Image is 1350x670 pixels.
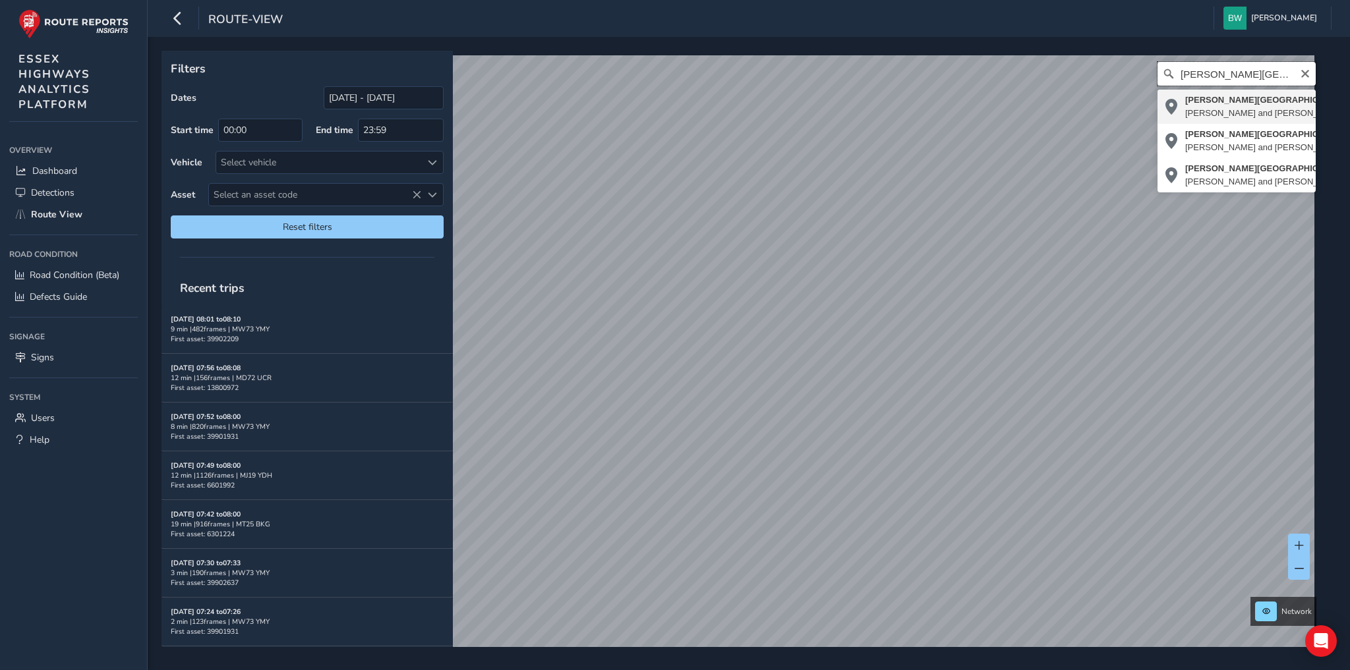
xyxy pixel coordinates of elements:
[171,617,444,627] div: 2 min | 123 frames | MW73 YMY
[166,55,1314,662] canvas: Map
[171,314,241,324] strong: [DATE] 08:01 to 08:10
[1223,7,1247,30] img: diamond-layout
[171,568,444,578] div: 3 min | 190 frames | MW73 YMY
[421,184,443,206] div: Select an asset code
[31,186,74,199] span: Detections
[171,519,444,529] div: 19 min | 916 frames | MT25 BKG
[171,92,196,104] label: Dates
[18,9,129,39] img: rr logo
[171,412,241,422] strong: [DATE] 07:52 to 08:00
[171,422,444,432] div: 8 min | 820 frames | MW73 YMY
[171,334,239,344] span: First asset: 39902209
[9,407,138,429] a: Users
[1158,62,1316,86] input: Search
[1300,67,1310,79] button: Clear
[171,607,241,617] strong: [DATE] 07:24 to 07:26
[171,271,254,305] span: Recent trips
[9,387,138,407] div: System
[9,204,138,225] a: Route View
[208,11,283,30] span: route-view
[9,327,138,347] div: Signage
[171,60,444,77] p: Filters
[171,432,239,441] span: First asset: 39901931
[1305,625,1337,657] div: Open Intercom Messenger
[171,480,235,490] span: First asset: 6601992
[9,286,138,308] a: Defects Guide
[171,363,241,373] strong: [DATE] 07:56 to 08:08
[31,351,54,364] span: Signs
[171,188,195,201] label: Asset
[30,269,119,281] span: Road Condition (Beta)
[171,215,444,238] button: Reset filters
[209,184,421,206] span: Select an asset code
[171,461,241,470] strong: [DATE] 07:49 to 08:00
[171,156,202,169] label: Vehicle
[31,208,82,221] span: Route View
[171,529,235,539] span: First asset: 6301224
[9,160,138,182] a: Dashboard
[171,627,239,636] span: First asset: 39901931
[9,264,138,286] a: Road Condition (Beta)
[171,578,239,588] span: First asset: 39902637
[171,324,444,334] div: 9 min | 482 frames | MW73 YMY
[18,51,90,112] span: ESSEX HIGHWAYS ANALYTICS PLATFORM
[9,140,138,160] div: Overview
[31,412,55,424] span: Users
[1281,606,1312,617] span: Network
[30,433,49,446] span: Help
[316,124,353,136] label: End time
[1223,7,1322,30] button: [PERSON_NAME]
[171,470,444,480] div: 12 min | 1126 frames | MJ19 YDH
[171,383,239,393] span: First asset: 13800972
[9,182,138,204] a: Detections
[1251,7,1317,30] span: [PERSON_NAME]
[171,124,214,136] label: Start time
[30,291,87,303] span: Defects Guide
[216,152,421,173] div: Select vehicle
[171,558,241,568] strong: [DATE] 07:30 to 07:33
[9,429,138,451] a: Help
[171,373,444,383] div: 12 min | 156 frames | MD72 UCR
[181,221,434,233] span: Reset filters
[9,244,138,264] div: Road Condition
[9,347,138,368] a: Signs
[32,165,77,177] span: Dashboard
[171,509,241,519] strong: [DATE] 07:42 to 08:00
